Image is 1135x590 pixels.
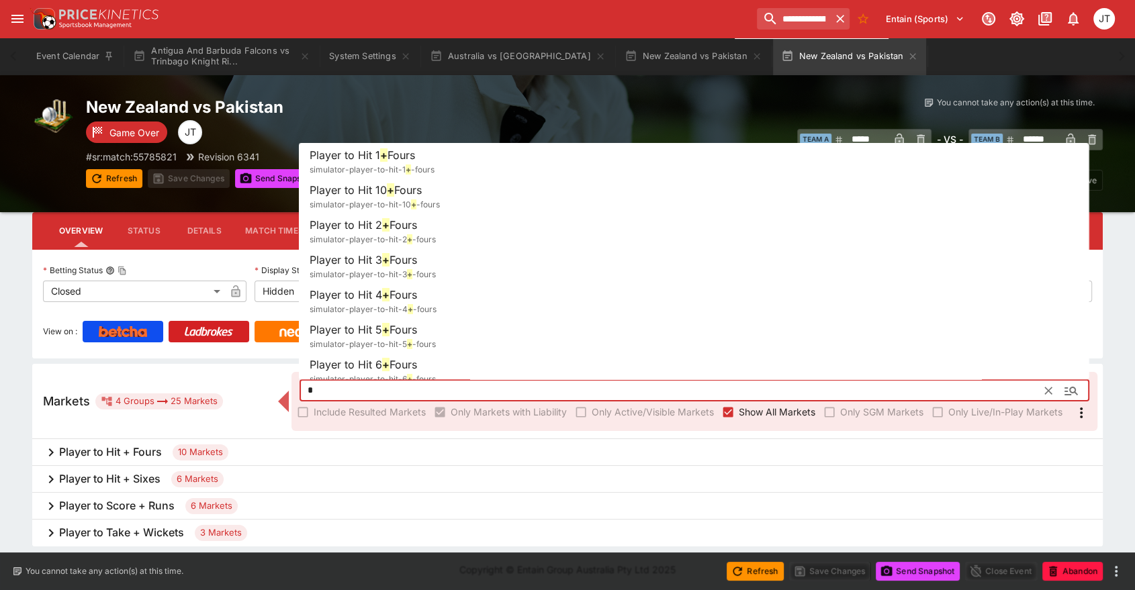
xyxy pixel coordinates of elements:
span: Fours [394,184,421,197]
span: -fours [412,340,435,350]
button: Joshua Thomson [1089,4,1119,34]
button: New Zealand vs Pakistan [617,38,770,75]
button: Refresh [86,169,142,188]
p: Display Status [255,264,316,276]
div: Closed [43,281,225,302]
button: Send Snapshot [235,169,319,188]
span: Player to Hit 4 [309,289,381,302]
h6: Player to Take + Wickets [59,526,184,540]
span: Team B [971,134,1003,145]
span: + [379,149,387,162]
button: Refresh [727,562,783,581]
span: + [381,289,389,302]
span: 3 Markets [195,526,247,540]
button: Overview [48,215,113,247]
label: View on : [43,321,77,342]
p: Copy To Clipboard [86,150,177,164]
span: Only Markets with Liability [451,405,567,419]
span: simulator-player-to-hit-10 [309,200,410,210]
button: Betting StatusCopy To Clipboard [105,266,115,275]
span: Player to Hit 3 [309,254,381,267]
span: Show All Markets [739,405,815,419]
span: -fours [412,235,435,245]
button: Clear [1038,380,1059,401]
h5: Markets [43,393,90,409]
span: Player to Hit 2 [309,219,381,232]
img: cricket.png [32,97,75,140]
h6: Player to Hit + Sixes [59,472,161,486]
span: -fours [412,375,435,385]
span: + [405,165,410,175]
button: Antigua And Barbuda Falcons vs Trinbago Knight Ri... [125,38,318,75]
span: + [406,340,412,350]
span: Player to Hit 1 [309,149,379,162]
button: Copy To Clipboard [118,266,127,275]
h2: Copy To Clipboard [86,97,594,117]
span: + [407,305,412,315]
button: Documentation [1033,7,1057,31]
span: Fours [389,358,416,372]
p: You cannot take any action(s) at this time. [937,97,1095,109]
span: + [410,200,416,210]
input: search [757,8,831,30]
p: Revision 6341 [198,150,259,164]
svg: More [1073,405,1089,421]
span: Only Live/In-Play Markets [948,405,1062,419]
div: 4 Groups 25 Markets [101,393,218,409]
span: 6 Markets [185,499,238,513]
img: PriceKinetics [59,9,158,19]
span: + [406,375,412,385]
span: -fours [412,305,436,315]
button: Australia vs [GEOGRAPHIC_DATA] [422,38,614,75]
span: Player to Hit 10 [309,184,386,197]
span: 10 Markets [173,446,228,459]
button: Notifications [1061,7,1085,31]
img: Ladbrokes [184,326,233,337]
img: Betcha [99,326,147,337]
div: Joshua Thomson [1093,8,1115,30]
button: New Zealand vs Pakistan [773,38,927,75]
button: Connected to PK [977,7,1001,31]
p: You cannot take any action(s) at this time. [26,565,183,577]
span: simulator-player-to-hit-2 [309,235,406,245]
button: System Settings [321,38,418,75]
h6: Player to Hit + Fours [59,445,162,459]
div: Hidden [255,281,437,302]
span: + [381,358,389,372]
p: Game Over [109,126,159,140]
span: + [386,184,394,197]
button: Toggle light/dark mode [1005,7,1029,31]
span: simulator-player-to-hit-5 [309,340,406,350]
span: Only Active/Visible Markets [592,405,714,419]
span: 6 Markets [171,473,224,486]
button: No Bookmarks [852,8,874,30]
span: Player to Hit 6 [309,358,381,372]
span: + [406,235,412,245]
button: Status [113,215,174,247]
span: Team A [800,134,831,145]
div: Joshua Thomson [178,120,202,144]
p: Betting Status [43,264,103,276]
button: Select Tenant [878,8,972,30]
span: Mark an event as closed and abandoned. [1042,563,1103,577]
span: Player to Hit 5 [309,324,381,337]
span: Fours [389,254,416,267]
span: + [381,219,389,232]
span: simulator-player-to-hit-1 [309,165,405,175]
button: Match Times [234,215,314,247]
span: Fours [387,149,414,162]
span: + [406,270,412,280]
span: + [381,254,389,267]
span: -fours [412,270,435,280]
button: more [1108,563,1124,579]
span: Only SGM Markets [840,405,923,419]
button: open drawer [5,7,30,31]
span: Fours [389,289,416,302]
img: Sportsbook Management [59,22,132,28]
button: Details [174,215,234,247]
span: Fours [389,324,416,337]
span: + [381,324,389,337]
span: simulator-player-to-hit-4 [309,305,407,315]
button: Close [1059,379,1083,403]
span: Include Resulted Markets [314,405,426,419]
